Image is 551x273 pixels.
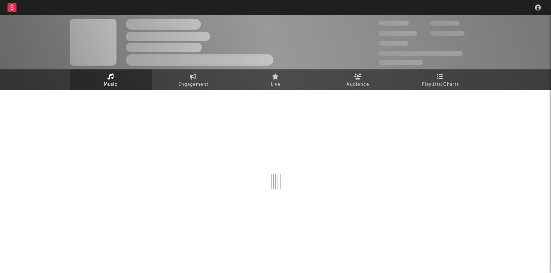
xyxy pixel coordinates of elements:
a: Music [70,69,152,90]
a: Engagement [152,69,234,90]
span: Music [104,80,118,89]
a: Live [234,69,317,90]
span: 1,000,000 [430,31,464,36]
span: 300,000 [379,21,409,25]
span: Live [271,80,281,89]
span: 50,000,000 Monthly Listeners [379,51,463,56]
a: Playlists/Charts [399,69,482,90]
span: Playlists/Charts [422,80,459,89]
span: 100,000 [379,41,408,46]
span: Jump Score: 85.0 [379,60,423,65]
span: 50,000,000 [379,31,417,36]
a: Audience [317,69,399,90]
span: Audience [346,80,369,89]
span: Engagement [178,80,208,89]
span: 100,000 [430,21,460,25]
